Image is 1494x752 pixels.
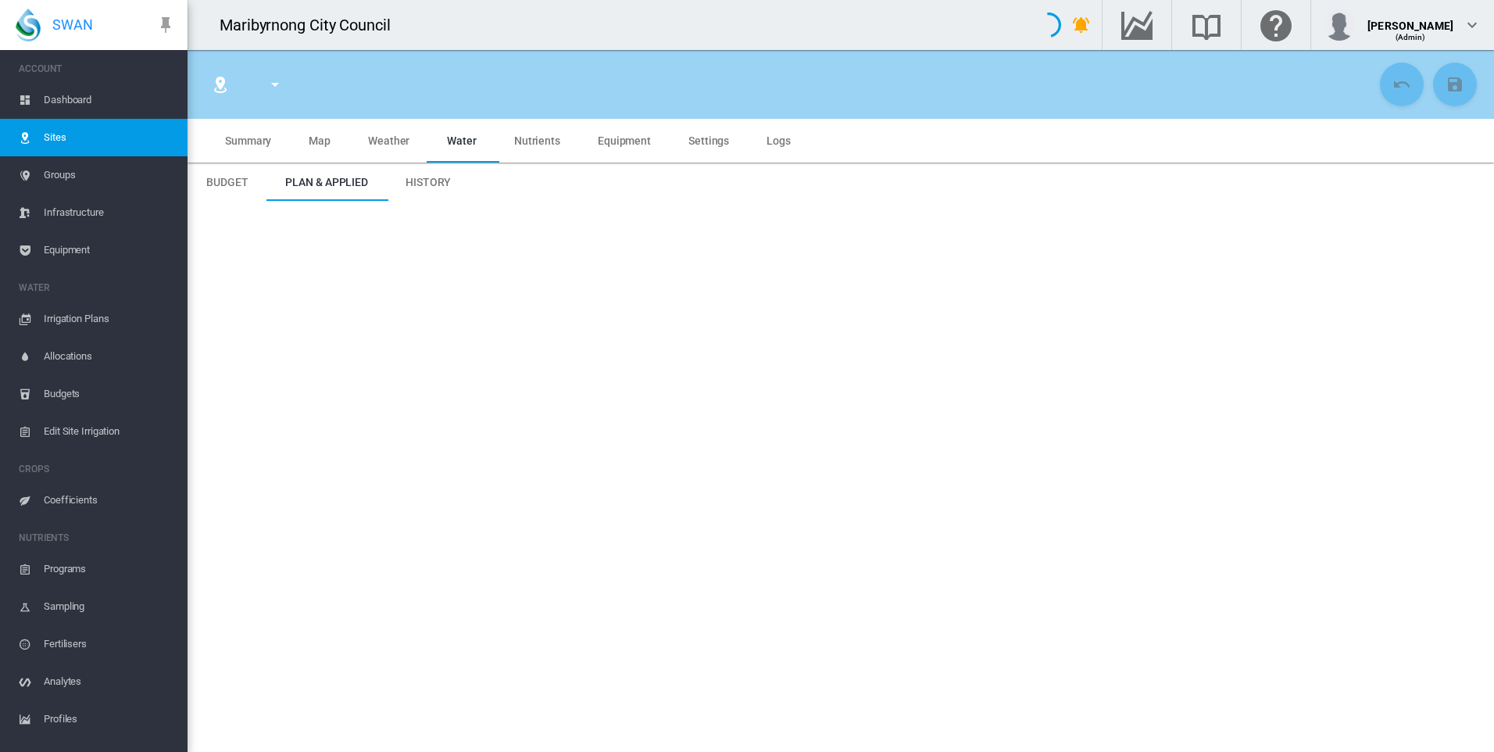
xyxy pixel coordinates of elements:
span: Edit Site Irrigation [44,413,175,450]
span: Allocations [44,338,175,375]
span: CROPS [19,457,175,482]
button: Cancel Changes [1380,63,1424,106]
span: Groups [44,156,175,194]
span: Irrigation Plans [44,300,175,338]
span: Profiles [44,700,175,738]
md-icon: Search the knowledge base [1188,16,1225,34]
md-icon: icon-pin [156,16,175,34]
span: Analytes [44,663,175,700]
md-icon: icon-map-marker-radius [211,75,230,94]
span: NUTRIENTS [19,525,175,550]
span: Fertilisers [44,625,175,663]
span: ACCOUNT [19,56,175,81]
md-icon: icon-undo [1392,75,1411,94]
span: Budgets [44,375,175,413]
span: Coefficients [44,482,175,519]
span: Sampling [44,588,175,625]
span: History [406,176,451,188]
button: Click to go to list of Sites [205,69,236,100]
md-icon: icon-menu-down [266,75,284,94]
button: icon-menu-down [259,69,291,100]
div: [PERSON_NAME] [1367,12,1453,27]
md-icon: icon-content-save [1446,75,1464,94]
img: SWAN-Landscape-Logo-Colour-drop.png [16,9,41,41]
span: Equipment [44,231,175,269]
span: Logs [767,134,791,147]
md-icon: Go to the Data Hub [1118,16,1156,34]
span: WATER [19,275,175,300]
md-icon: icon-bell-ring [1072,16,1091,34]
div: Maribyrnong City Council [220,14,405,36]
span: Dashboard [44,81,175,119]
button: icon-bell-ring [1066,9,1097,41]
span: Sites [44,119,175,156]
span: Water [447,134,477,147]
span: Programs [44,550,175,588]
span: Equipment [598,134,651,147]
span: Map [309,134,331,147]
span: Infrastructure [44,194,175,231]
md-icon: Click here for help [1257,16,1295,34]
img: profile.jpg [1324,9,1355,41]
md-icon: icon-chevron-down [1463,16,1481,34]
span: Summary [225,134,271,147]
span: SWAN [52,15,93,34]
span: Weather [368,134,409,147]
span: Nutrients [514,134,560,147]
span: Budget [206,176,248,188]
span: Plan & Applied [285,176,368,188]
span: Settings [688,134,729,147]
button: Save Changes [1433,63,1477,106]
span: (Admin) [1396,33,1426,41]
